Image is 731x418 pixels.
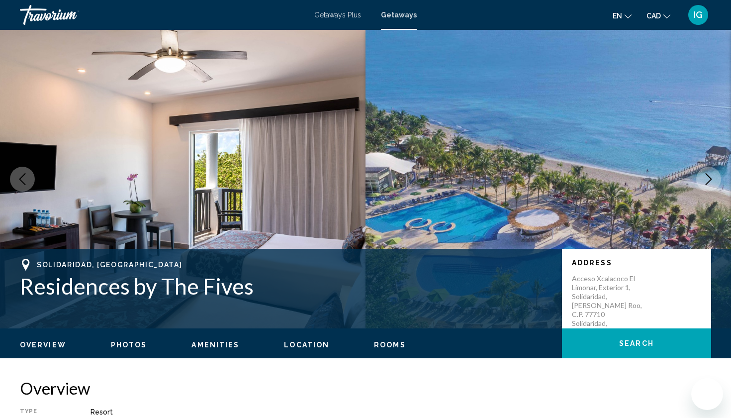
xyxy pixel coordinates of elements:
[111,340,147,349] button: Photos
[685,4,711,25] button: User Menu
[91,408,711,416] div: Resort
[613,8,632,23] button: Change language
[20,5,304,25] a: Travorium
[613,12,622,20] span: en
[20,340,66,349] button: Overview
[20,378,711,398] h2: Overview
[191,340,239,349] button: Amenities
[694,10,703,20] span: IG
[562,328,711,358] button: Search
[374,341,406,349] span: Rooms
[696,167,721,192] button: Next image
[20,273,552,299] h1: Residences by The Fives
[191,341,239,349] span: Amenities
[619,340,654,348] span: Search
[691,378,723,410] iframe: Button to launch messaging window
[314,11,361,19] a: Getaways Plus
[20,408,66,416] div: Type
[572,274,651,337] p: Acceso Xcalacoco El Limonar, Exterior 1, Solidaridad, [PERSON_NAME] Roo, C.P. 77710 Solidaridad, ...
[111,341,147,349] span: Photos
[37,261,182,269] span: Solidaridad, [GEOGRAPHIC_DATA]
[20,341,66,349] span: Overview
[646,12,661,20] span: CAD
[284,340,329,349] button: Location
[10,167,35,192] button: Previous image
[374,340,406,349] button: Rooms
[284,341,329,349] span: Location
[572,259,701,267] p: Address
[646,8,670,23] button: Change currency
[381,11,417,19] a: Getaways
